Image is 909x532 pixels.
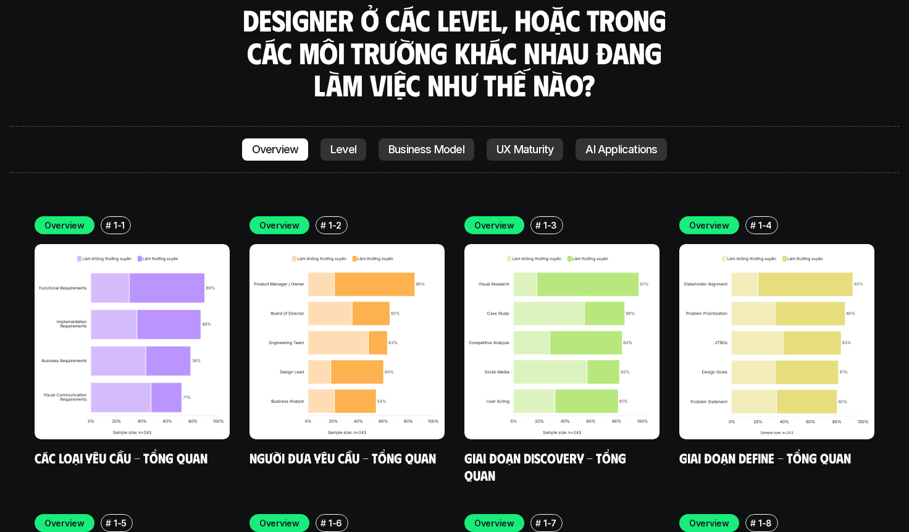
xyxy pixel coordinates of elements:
[750,518,756,528] h6: #
[758,517,772,530] p: 1-8
[487,138,563,161] a: UX Maturity
[249,449,436,466] a: Người đưa yêu cầu - Tổng quan
[464,449,629,483] a: Giai đoạn Discovery - Tổng quan
[35,449,207,466] a: Các loại yêu cầu - Tổng quan
[330,143,356,156] p: Level
[259,219,300,232] p: Overview
[535,518,541,528] h6: #
[576,138,667,161] a: AI Applications
[329,219,341,232] p: 1-2
[758,219,772,232] p: 1-4
[474,219,514,232] p: Overview
[496,143,553,156] p: UX Maturity
[379,138,474,161] a: Business Model
[320,518,326,528] h6: #
[106,221,111,230] h6: #
[320,221,326,230] h6: #
[388,143,464,156] p: Business Model
[543,219,557,232] p: 1-3
[114,517,127,530] p: 1-5
[535,221,541,230] h6: #
[474,517,514,530] p: Overview
[238,4,671,101] h3: Designer ở các level, hoặc trong các môi trường khác nhau đang làm việc như thế nào?
[44,517,85,530] p: Overview
[106,518,111,528] h6: #
[242,138,309,161] a: Overview
[259,517,300,530] p: Overview
[689,219,729,232] p: Overview
[252,143,299,156] p: Overview
[329,517,342,530] p: 1-6
[689,517,729,530] p: Overview
[320,138,366,161] a: Level
[114,219,125,232] p: 1-1
[750,221,756,230] h6: #
[679,449,851,466] a: Giai đoạn Define - Tổng quan
[44,219,85,232] p: Overview
[585,143,657,156] p: AI Applications
[543,517,556,530] p: 1-7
